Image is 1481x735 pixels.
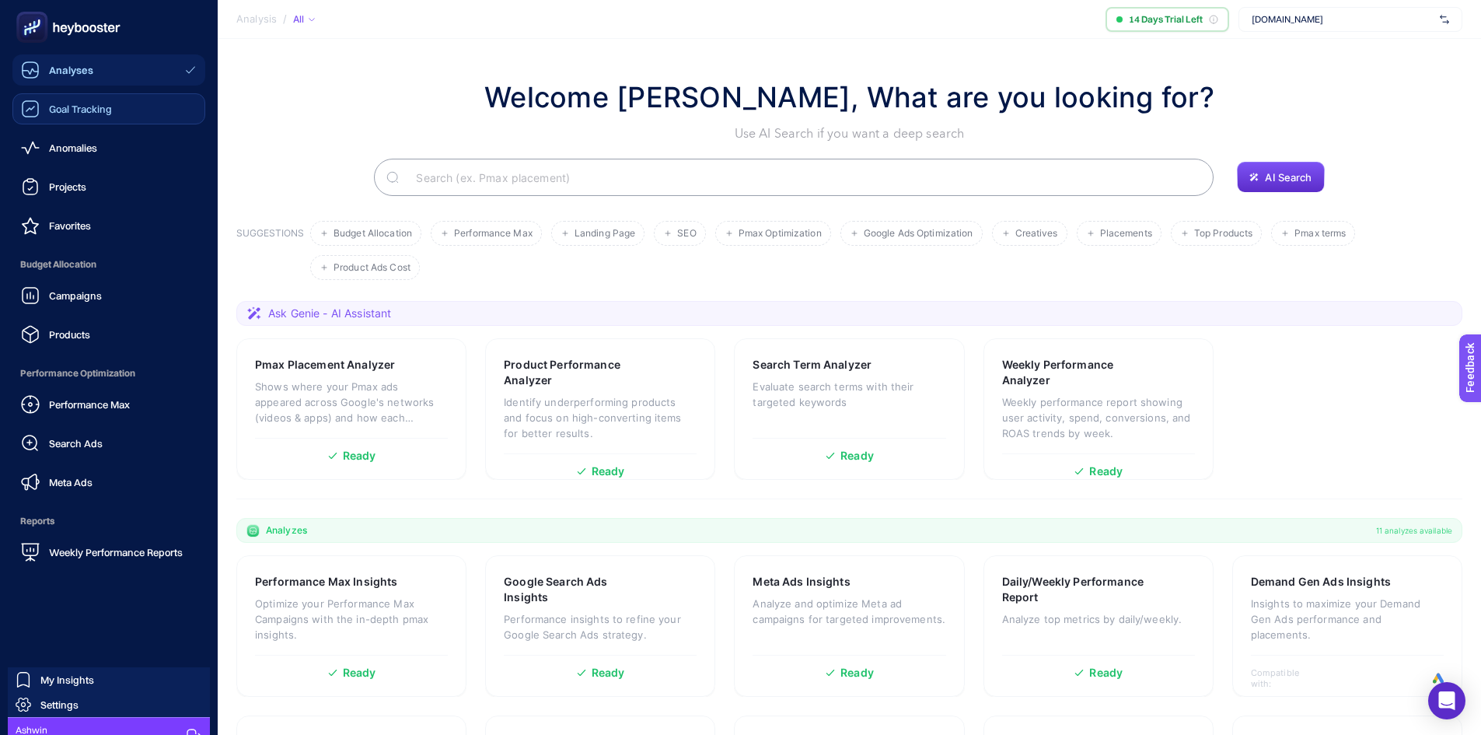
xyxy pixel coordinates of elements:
p: Shows where your Pmax ads appeared across Google's networks (videos & apps) and how each placemen... [255,379,448,425]
span: Ready [343,450,376,461]
p: Analyze top metrics by daily/weekly. [1002,611,1195,627]
a: Settings [8,692,210,717]
p: Performance insights to refine your Google Search Ads strategy. [504,611,697,642]
span: Top Products [1194,228,1252,240]
button: AI Search [1237,162,1324,193]
a: Goal Tracking [12,93,205,124]
span: AI Search [1265,171,1312,184]
span: 11 analyzes available [1376,524,1452,537]
span: Pmax Optimization [739,228,822,240]
a: Favorites [12,210,205,241]
a: Google Search Ads InsightsPerformance insights to refine your Google Search Ads strategy.Ready [485,555,715,697]
p: Identify underperforming products and focus on high-converting items for better results. [504,394,697,441]
div: All [293,13,315,26]
span: Ready [1089,667,1123,678]
h3: Google Search Ads Insights [504,574,648,605]
span: Creatives [1015,228,1058,240]
a: Pmax Placement AnalyzerShows where your Pmax ads appeared across Google's networks (videos & apps... [236,338,466,480]
a: Weekly Performance Reports [12,537,205,568]
span: Campaigns [49,289,102,302]
span: [DOMAIN_NAME] [1252,13,1434,26]
div: Open Intercom Messenger [1428,682,1465,719]
span: Favorites [49,219,91,232]
a: Search Ads [12,428,205,459]
a: Daily/Weekly Performance ReportAnalyze top metrics by daily/weekly.Ready [983,555,1214,697]
p: Optimize your Performance Max Campaigns with the in-depth pmax insights. [255,596,448,642]
span: Placements [1100,228,1152,240]
h3: Daily/Weekly Performance Report [1002,574,1147,605]
span: Google Ads Optimization [864,228,973,240]
span: Reports [12,506,205,537]
span: Projects [49,180,86,193]
span: Landing Page [575,228,635,240]
span: Ready [592,466,625,477]
a: Demand Gen Ads InsightsInsights to maximize your Demand Gen Ads performance and placements.Compat... [1232,555,1462,697]
span: Weekly Performance Reports [49,546,183,558]
a: Product Performance AnalyzerIdentify underperforming products and focus on high-converting items ... [485,338,715,480]
p: Insights to maximize your Demand Gen Ads performance and placements. [1251,596,1444,642]
span: Ready [592,667,625,678]
h3: Meta Ads Insights [753,574,850,590]
a: Performance Max InsightsOptimize your Performance Max Campaigns with the in-depth pmax insights.R... [236,555,466,697]
span: Analyzes [266,524,307,537]
a: Meta Ads InsightsAnalyze and optimize Meta ad campaigns for targeted improvements.Ready [734,555,964,697]
span: Ready [840,667,874,678]
span: Search Ads [49,437,103,450]
span: Settings [40,698,79,711]
h3: Demand Gen Ads Insights [1251,574,1391,590]
a: Projects [12,171,205,202]
p: Weekly performance report showing user activity, spend, conversions, and ROAS trends by week. [1002,394,1195,441]
span: Ask Genie - AI Assistant [268,306,391,321]
span: Ready [343,667,376,678]
span: Ready [840,450,874,461]
span: Budget Allocation [334,228,412,240]
a: Campaigns [12,280,205,311]
a: Products [12,319,205,350]
span: Goal Tracking [49,103,112,115]
span: 14 Days Trial Left [1129,13,1203,26]
span: SEO [677,228,696,240]
h3: Pmax Placement Analyzer [255,357,395,373]
span: Analyses [49,64,93,76]
a: Meta Ads [12,467,205,498]
span: Feedback [9,5,59,17]
a: Anomalies [12,132,205,163]
span: My Insights [40,674,94,686]
h1: Welcome [PERSON_NAME], What are you looking for? [484,76,1214,118]
h3: Performance Max Insights [255,574,397,590]
span: Analysis [236,13,277,26]
span: Anomalies [49,142,97,154]
h3: Product Performance Analyzer [504,357,648,388]
span: Performance Optimization [12,358,205,389]
h3: Weekly Performance Analyzer [1002,357,1147,388]
span: Performance Max [49,398,130,411]
span: Products [49,328,90,341]
p: Use AI Search if you want a deep search [484,124,1214,143]
span: Performance Max [454,228,533,240]
span: Budget Allocation [12,249,205,280]
a: My Insights [8,667,210,692]
a: Analyses [12,54,205,86]
span: Product Ads Cost [334,262,410,274]
img: svg%3e [1440,12,1449,27]
a: Performance Max [12,389,205,420]
a: Weekly Performance AnalyzerWeekly performance report showing user activity, spend, conversions, a... [983,338,1214,480]
span: / [283,12,287,25]
input: Search [403,156,1201,199]
span: Compatible with: [1251,667,1321,689]
span: Ready [1089,466,1123,477]
h3: SUGGESTIONS [236,227,304,280]
p: Analyze and optimize Meta ad campaigns for targeted improvements. [753,596,945,627]
a: Search Term AnalyzerEvaluate search terms with their targeted keywordsReady [734,338,964,480]
span: Meta Ads [49,476,93,488]
span: Pmax terms [1294,228,1346,240]
p: Evaluate search terms with their targeted keywords [753,379,945,410]
h3: Search Term Analyzer [753,357,871,373]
